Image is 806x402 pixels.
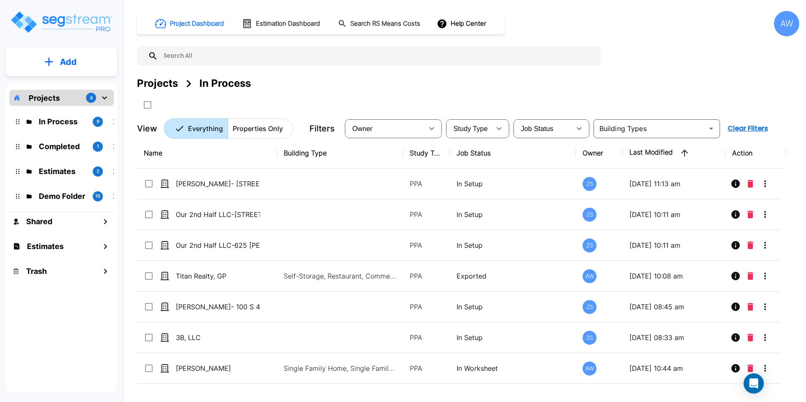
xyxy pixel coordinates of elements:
[727,360,744,377] button: Info
[90,94,93,102] p: 4
[744,329,757,346] button: Delete
[629,363,719,373] p: [DATE] 10:44 am
[583,239,596,252] div: ZS
[26,265,47,277] h1: Trash
[457,240,569,250] p: In Setup
[188,123,223,134] p: Everything
[29,92,60,104] p: Projects
[309,122,335,135] p: Filters
[757,329,774,346] button: More-Options
[284,363,398,373] p: Single Family Home, Single Family Home Site
[757,175,774,192] button: More-Options
[284,271,398,281] p: Self-Storage, Restaurant, Commercial Property Site
[352,125,373,132] span: Owner
[629,209,719,220] p: [DATE] 10:11 am
[757,237,774,254] button: More-Options
[757,206,774,223] button: More-Options
[39,141,86,152] p: Completed
[583,208,596,222] div: ZS
[164,118,228,139] button: Everything
[454,125,488,132] span: Study Type
[744,373,764,394] div: Open Intercom Messenger
[39,166,86,177] p: Estimates
[410,240,443,250] p: PPA
[39,116,86,127] p: In Process
[97,143,99,150] p: 1
[727,206,744,223] button: Info
[410,179,443,189] p: PPA
[176,209,260,220] p: Our 2nd Half LLC-[STREET_ADDRESS]
[410,271,443,281] p: PPA
[457,302,569,312] p: In Setup
[757,298,774,315] button: More-Options
[435,16,489,32] button: Help Center
[705,123,717,134] button: Open
[457,209,569,220] p: In Setup
[350,19,420,29] h1: Search RS Means Costs
[727,268,744,284] button: Info
[139,96,156,113] button: SelectAll
[97,168,99,175] p: 2
[97,118,99,125] p: 9
[176,363,260,373] p: [PERSON_NAME]
[176,332,260,343] p: 3B, LLC
[450,138,576,169] th: Job Status
[228,118,293,139] button: Properties Only
[277,138,403,169] th: Building Type
[629,332,719,343] p: [DATE] 08:33 am
[199,76,251,91] div: In Process
[10,10,113,34] img: Logo
[629,179,719,189] p: [DATE] 11:13 am
[410,332,443,343] p: PPA
[176,179,260,189] p: [PERSON_NAME]- [STREET_ADDRESS]
[744,298,757,315] button: Delete
[233,123,283,134] p: Properties Only
[410,363,443,373] p: PPA
[137,138,277,169] th: Name
[629,240,719,250] p: [DATE] 10:11 am
[6,50,117,74] button: Add
[410,302,443,312] p: PPA
[757,268,774,284] button: More-Options
[521,125,553,132] span: Job Status
[137,122,157,135] p: View
[448,117,491,140] div: Select
[596,123,704,134] input: Building Types
[457,332,569,343] p: In Setup
[137,76,178,91] div: Projects
[744,268,757,284] button: Delete
[457,363,569,373] p: In Worksheet
[27,241,64,252] h1: Estimates
[757,360,774,377] button: More-Options
[176,271,260,281] p: Titan Realty, GP
[774,11,799,36] div: AW
[256,19,320,29] h1: Estimation Dashboard
[176,240,260,250] p: Our 2nd Half LLC-625 [PERSON_NAME]
[583,177,596,191] div: ZS
[335,16,425,32] button: Search RS Means Costs
[744,206,757,223] button: Delete
[576,138,623,169] th: Owner
[583,362,596,375] div: AW
[583,269,596,283] div: AW
[744,237,757,254] button: Delete
[403,138,450,169] th: Study Type
[744,360,757,377] button: Delete
[583,331,596,345] div: ZS
[727,237,744,254] button: Info
[26,216,52,227] h1: Shared
[725,138,786,169] th: Action
[239,15,325,32] button: Estimation Dashboard
[410,209,443,220] p: PPA
[629,271,719,281] p: [DATE] 10:08 am
[152,14,228,33] button: Project Dashboard
[629,302,719,312] p: [DATE] 08:45 am
[744,175,757,192] button: Delete
[515,117,571,140] div: Select
[164,118,293,139] div: Platform
[39,190,86,202] p: Demo Folder
[727,298,744,315] button: Info
[457,271,569,281] p: Exported
[176,302,260,312] p: [PERSON_NAME]- 100 S 4th
[95,193,100,200] p: 16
